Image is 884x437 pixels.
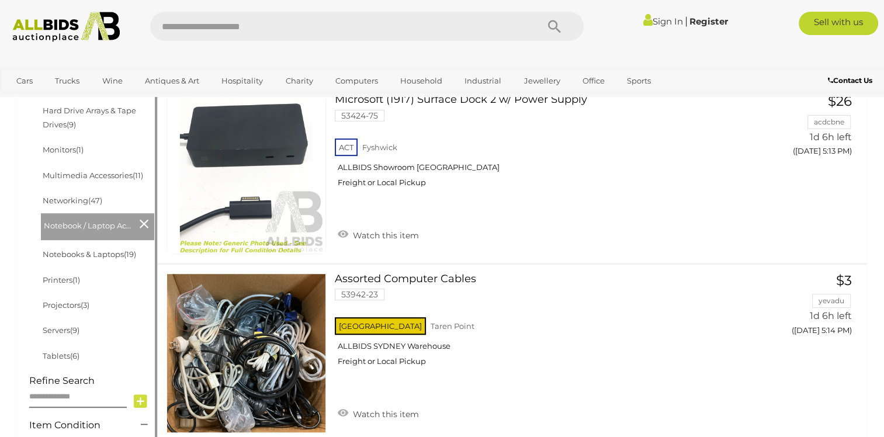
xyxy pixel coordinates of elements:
a: Computers [328,71,386,91]
a: Jewellery [516,71,568,91]
span: (1) [76,145,84,154]
a: Watch this item [335,226,422,243]
a: Assorted Computer Cables 53942-23 [GEOGRAPHIC_DATA] Taren Point ALLBIDS SYDNEY Warehouse Freight ... [344,273,740,376]
a: Printers(1) [43,275,80,285]
span: (11) [133,171,143,180]
a: Contact Us [828,74,875,87]
span: (6) [70,351,79,360]
span: (9) [67,120,76,129]
a: Notebooks & Laptops(19) [43,249,136,259]
a: Wine [95,71,130,91]
span: Notebook / Laptop Accessories [44,216,131,233]
span: (47) [88,196,102,205]
a: [GEOGRAPHIC_DATA] [9,91,107,110]
a: Tablets(6) [43,351,79,360]
span: (9) [70,325,79,335]
span: (1) [72,275,80,285]
a: Trucks [47,71,87,91]
span: (3) [81,300,89,310]
a: Sell with us [799,12,878,35]
a: Microsoft (1917) Surface Dock 2 w/ Power Supply 53424-75 ACT Fyshwick ALLBIDS Showroom [GEOGRAPHI... [344,94,740,196]
a: $26 acdcbne 1d 6h left ([DATE] 5:13 PM) [757,94,855,162]
a: Hospitality [214,71,271,91]
a: Hard Drive Arrays & Tape Drives(9) [43,106,136,129]
a: Cars [9,71,40,91]
h4: Refine Search [29,376,154,386]
a: Antiques & Art [137,71,207,91]
a: Register [689,16,728,27]
a: Watch this item [335,404,422,422]
h4: Item Condition [29,420,123,431]
a: Networking(47) [43,196,102,205]
a: Charity [278,71,320,91]
span: $3 [836,272,852,289]
a: Household [393,71,450,91]
span: Watch this item [350,409,419,419]
a: Monitors(1) [43,145,84,154]
a: $3 yevadu 1d 6h left ([DATE] 5:14 PM) [757,273,855,342]
a: Sign In [643,16,683,27]
span: (19) [124,249,136,259]
span: | [685,15,688,27]
img: Allbids.com.au [6,12,126,42]
a: Projectors(3) [43,300,89,310]
a: Industrial [457,71,509,91]
span: Watch this item [350,230,419,241]
b: Contact Us [828,76,872,85]
a: Multimedia Accessories(11) [43,171,143,180]
button: Search [525,12,584,41]
a: Office [575,71,612,91]
a: Servers(9) [43,325,79,335]
a: Sports [619,71,658,91]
